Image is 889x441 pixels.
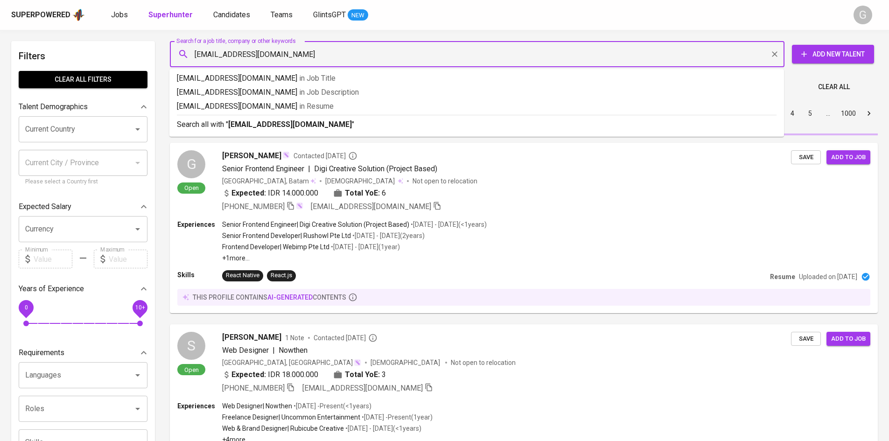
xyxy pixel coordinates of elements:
span: Save [796,334,816,344]
p: Experiences [177,220,222,229]
span: Open [181,184,203,192]
span: Clear All [818,81,850,93]
button: Add to job [826,332,870,346]
span: Add to job [831,334,866,344]
span: [PHONE_NUMBER] [222,384,285,392]
span: Save [796,152,816,163]
p: Resume [770,272,795,281]
div: G [854,6,872,24]
span: in Job Description [299,88,359,97]
button: Add New Talent [792,45,874,63]
button: Open [131,369,144,382]
a: Superhunter [148,9,195,21]
span: | [273,345,275,356]
p: Please select a Country first [25,177,141,187]
span: 6 [382,188,386,199]
button: Open [131,223,144,236]
div: Years of Experience [19,280,147,298]
svg: By Batam recruiter [348,151,357,161]
span: Clear All filters [26,74,140,85]
button: Open [131,123,144,136]
img: magic_wand.svg [296,202,303,210]
span: AI-generated [267,294,313,301]
span: Digi Creative Solution (Project Based) [314,164,437,173]
p: Web & Brand Designer | Rubicube Creative [222,424,344,433]
b: Total YoE: [345,188,380,199]
button: Go to next page [861,106,876,121]
span: 10+ [135,304,145,311]
span: Candidates [213,10,250,19]
div: Superpowered [11,10,70,21]
div: React.js [271,271,292,280]
span: Contacted [DATE] [314,333,378,343]
p: Experiences [177,401,222,411]
button: Save [791,332,821,346]
span: NEW [348,11,368,20]
span: [PHONE_NUMBER] [222,202,285,211]
div: Talent Demographics [19,98,147,116]
p: [EMAIL_ADDRESS][DOMAIN_NAME] [177,73,777,84]
p: Search all with " " [177,119,777,130]
p: • [DATE] - [DATE] ( <1 years ) [344,424,421,433]
div: IDR 18.000.000 [222,369,318,380]
p: Talent Demographics [19,101,88,112]
div: Expected Salary [19,197,147,216]
svg: By Batam recruiter [368,333,378,343]
img: app logo [72,8,85,22]
a: GOpen[PERSON_NAME]Contacted [DATE]Senior Frontend Engineer|Digi Creative Solution (Project Based)... [170,143,878,313]
p: +1 more ... [222,253,487,263]
span: Nowthen [279,346,308,355]
span: [PERSON_NAME] [222,332,281,343]
p: Senior Frontend Developer | Rushowl Pte Ltd [222,231,351,240]
b: Expected: [231,369,266,380]
p: [EMAIL_ADDRESS][DOMAIN_NAME] [177,87,777,98]
input: Value [109,250,147,268]
div: Requirements [19,343,147,362]
button: Clear All [814,78,854,96]
button: Add to job [826,150,870,165]
span: [EMAIL_ADDRESS][DOMAIN_NAME] [302,384,423,392]
input: Value [34,250,72,268]
p: Web Designer | Nowthen [222,401,292,411]
p: • [DATE] - [DATE] ( 1 year ) [329,242,400,252]
span: Open [181,366,203,374]
button: Open [131,402,144,415]
button: Go to page 1000 [838,106,859,121]
span: Web Designer [222,346,269,355]
p: [EMAIL_ADDRESS][DOMAIN_NAME] [177,101,777,112]
span: [DEMOGRAPHIC_DATA] [371,358,441,367]
span: in Resume [299,102,334,111]
p: Freelance Designer | Uncommon Entertainment [222,413,360,422]
button: Go to page 4 [785,106,800,121]
p: Not open to relocation [451,358,516,367]
span: [PERSON_NAME] [222,150,281,161]
span: Contacted [DATE] [294,151,357,161]
p: Skills [177,270,222,280]
nav: pagination navigation [713,106,878,121]
button: Clear All filters [19,71,147,88]
span: Senior Frontend Engineer [222,164,304,173]
span: in Job Title [299,74,336,83]
a: GlintsGPT NEW [313,9,368,21]
p: • [DATE] - [DATE] ( <1 years ) [409,220,487,229]
span: Jobs [111,10,128,19]
p: Requirements [19,347,64,358]
span: 0 [24,304,28,311]
div: IDR 14.000.000 [222,188,318,199]
span: Teams [271,10,293,19]
p: • [DATE] - Present ( <1 years ) [292,401,371,411]
a: Jobs [111,9,130,21]
a: Candidates [213,9,252,21]
button: Save [791,150,821,165]
button: Go to page 5 [803,106,818,121]
p: Frontend Developer | Webimp Pte Ltd [222,242,329,252]
p: Not open to relocation [413,176,477,186]
button: Clear [768,48,781,61]
b: Total YoE: [345,369,380,380]
a: Superpoweredapp logo [11,8,85,22]
span: GlintsGPT [313,10,346,19]
p: • [DATE] - [DATE] ( 2 years ) [351,231,425,240]
span: 1 Note [285,333,304,343]
span: Add New Talent [799,49,867,60]
span: [EMAIL_ADDRESS][DOMAIN_NAME] [311,202,431,211]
